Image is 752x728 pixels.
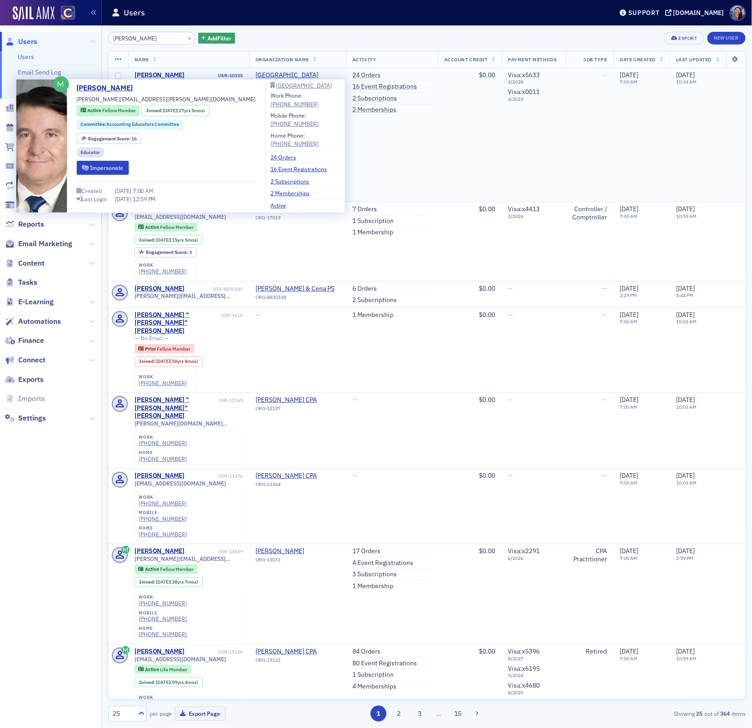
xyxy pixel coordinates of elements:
span: $0.00 [479,647,495,655]
a: View Homepage [55,6,75,21]
a: 84 Orders [352,648,381,656]
div: [PHONE_NUMBER] [139,631,187,638]
button: 2 [391,706,407,722]
span: Visa : x4680 [508,681,540,689]
span: — [352,471,357,480]
span: Fellow Member [102,107,136,114]
span: — [602,396,607,404]
div: Mobile Phone: [271,111,319,128]
div: [PERSON_NAME] [135,648,185,656]
div: [PHONE_NUMBER] [139,531,187,538]
span: [DATE] [620,396,639,404]
div: USR-9616 [221,312,243,318]
a: [PERSON_NAME] [256,547,338,555]
div: Engagement Score: 16 [77,133,141,144]
time: 2:29 PM [620,292,637,298]
span: Life Member [160,666,187,673]
div: home [139,450,187,456]
span: [PERSON_NAME][DOMAIN_NAME][EMAIL_ADDRESS][PERSON_NAME][DOMAIN_NAME] [135,420,243,427]
div: (15yrs 5mos) [156,237,198,243]
span: Automations [18,317,61,327]
a: 2 Subscriptions [271,177,316,185]
span: Active [145,666,160,673]
span: Organization Name [256,56,309,63]
a: 1 Membership [352,311,393,319]
a: [PERSON_NAME] [135,547,185,555]
div: [PHONE_NUMBER] [139,268,187,275]
time: 5:44 PM [676,292,693,298]
span: Prior [145,346,157,352]
span: Visa : x5633 [508,71,540,79]
span: — [508,471,513,480]
span: Users [18,37,37,47]
span: Add Filter [207,34,231,42]
div: home [139,525,187,531]
div: (59yrs 4mos) [156,679,198,685]
a: [PERSON_NAME] "[PERSON_NAME]" [PERSON_NAME] [135,311,220,335]
div: [DOMAIN_NAME] [673,9,724,17]
span: Barbara J Andre CPA [256,396,338,404]
span: Parker Mooers & Cena PS [256,285,338,293]
a: [PERSON_NAME] CPA [256,472,338,480]
a: [GEOGRAPHIC_DATA] [256,71,338,79]
span: $0.00 [479,396,495,404]
button: Export Page [175,707,226,721]
span: Active [145,224,160,230]
span: Job Type [584,56,607,63]
div: (27yrs 5mos) [163,107,205,114]
span: Settings [18,413,46,423]
span: [DATE] [115,187,133,194]
span: — [602,471,607,480]
span: [PERSON_NAME][EMAIL_ADDRESS][DOMAIN_NAME] [135,555,243,562]
a: 4 Event Registrations [352,559,413,567]
a: Users [5,37,37,47]
a: [PHONE_NUMBER] [271,139,319,148]
a: Active Life Member [138,667,187,673]
div: Active: Active: Fellow Member [77,105,140,116]
a: [PERSON_NAME] CPA [256,648,338,656]
div: work [139,594,187,600]
span: [DATE] [676,647,695,655]
a: 3 Subscriptions [352,570,397,579]
a: Orders [5,142,40,152]
div: Support [628,9,660,17]
h1: Users [124,7,145,18]
div: USR-8830340 [186,286,243,292]
span: Last Updated [676,56,712,63]
div: Active: Active: Fellow Member [135,223,198,232]
a: Registrations [5,161,62,171]
span: Name [135,56,149,63]
div: Created [82,188,102,193]
time: 7:00 AM [620,655,638,662]
span: Visa : x6195 [508,664,540,673]
div: Educator [77,147,105,158]
div: [PHONE_NUMBER] [271,119,319,128]
span: Reports [18,219,44,229]
a: [PHONE_NUMBER] [139,500,187,507]
div: ORG-12157 [256,406,338,415]
div: Joined: 1966-04-27 00:00:00 [135,677,203,687]
a: Subscriptions [5,181,63,191]
a: [PHONE_NUMBER] [139,380,187,386]
button: [DOMAIN_NAME] [665,10,727,16]
a: 2 Subscriptions [352,296,397,304]
span: [DATE] [156,358,170,364]
button: Export [664,32,704,45]
span: — [508,284,513,292]
span: [DATE] [676,284,695,292]
a: 1 Subscription [352,671,394,679]
time: 7:00 AM [620,213,638,219]
span: [EMAIL_ADDRESS][DOMAIN_NAME] [135,213,226,220]
a: [PERSON_NAME] [135,285,185,293]
span: 4 / 2023 [508,96,559,102]
span: $0.00 [479,471,495,480]
a: 17 Orders [352,547,381,555]
a: Users [18,53,34,61]
div: ORG-13364 [256,481,338,490]
span: [DATE] [676,396,695,404]
span: — No Email — [135,335,169,342]
a: 6 Orders [352,285,377,293]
